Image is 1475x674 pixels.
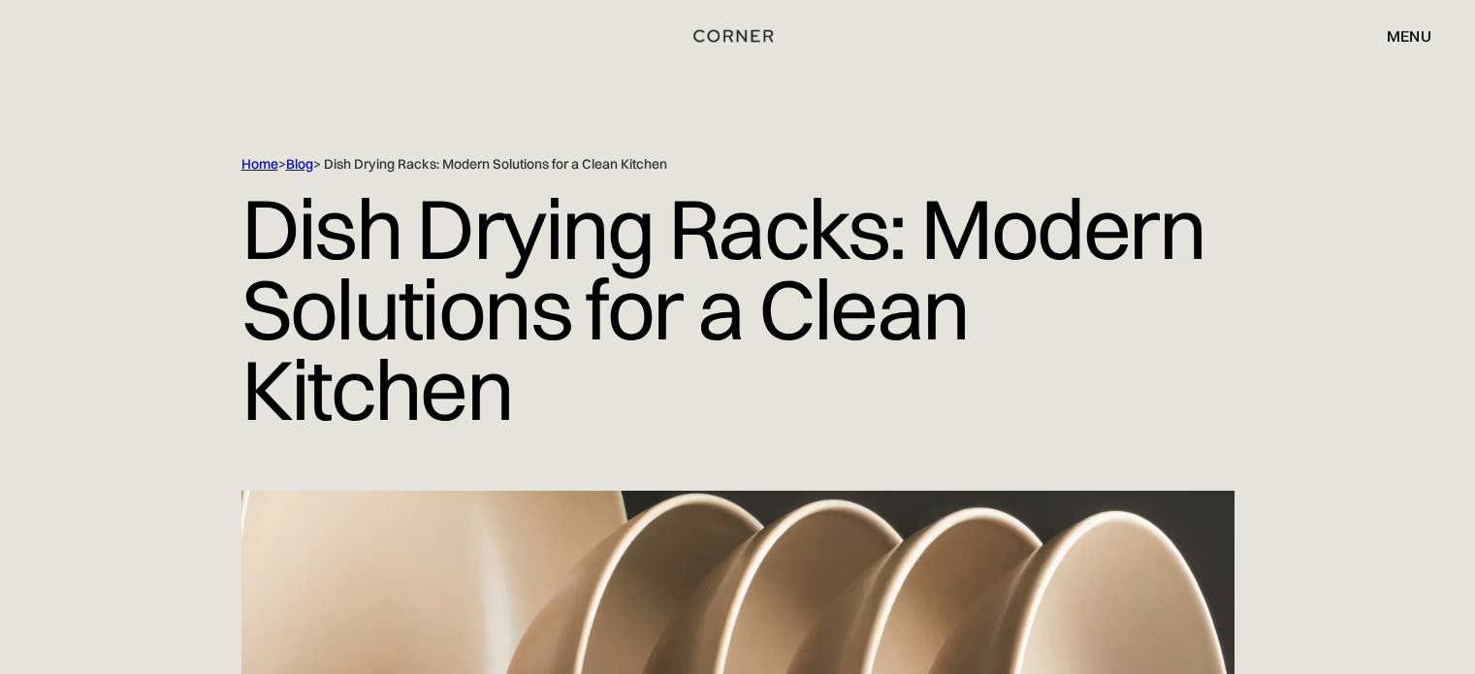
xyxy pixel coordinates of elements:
div: menu [1387,28,1431,44]
div: menu [1367,19,1431,52]
a: home [687,23,787,48]
a: Blog [286,155,313,173]
h1: Dish Drying Racks: Modern Solutions for a Clean Kitchen [241,174,1235,444]
div: > > Dish Drying Racks: Modern Solutions for a Clean Kitchen [241,155,1153,174]
a: Home [241,155,278,173]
